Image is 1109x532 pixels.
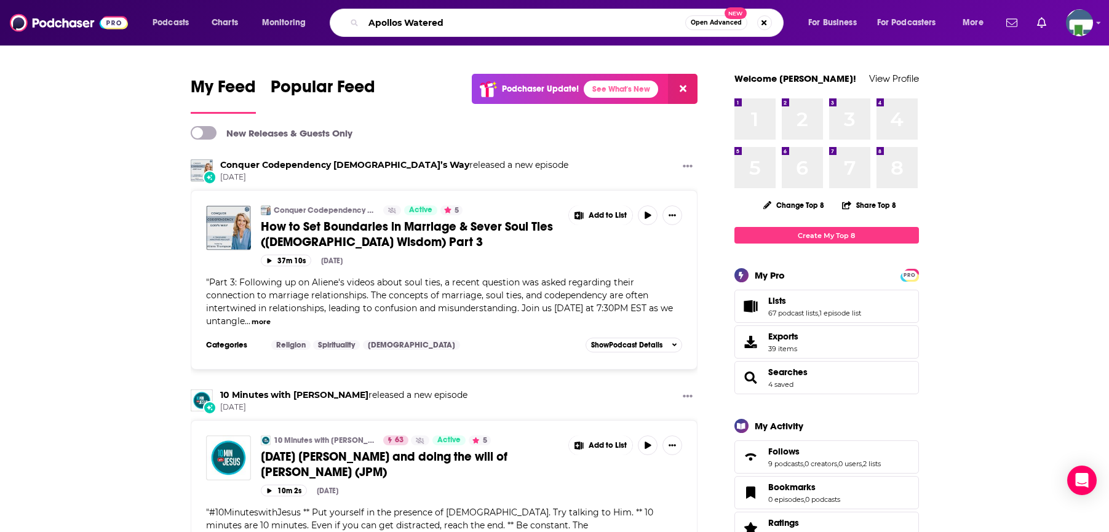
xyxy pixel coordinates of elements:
[206,205,251,250] img: How to Set Boundaries in Marriage & Sever Soul Ties (Biblical Wisdom) Part 3
[253,13,322,33] button: open menu
[963,14,984,31] span: More
[220,159,568,171] h3: released a new episode
[153,14,189,31] span: Podcasts
[954,13,999,33] button: open menu
[10,11,128,34] img: Podchaser - Follow, Share and Rate Podcasts
[768,482,816,493] span: Bookmarks
[734,325,919,359] a: Exports
[220,159,469,170] a: Conquer Codependency God’s Way
[274,205,375,215] a: Conquer Codependency [DEMOGRAPHIC_DATA]’s Way
[805,459,837,468] a: 0 creators
[768,331,798,342] span: Exports
[341,9,795,37] div: Search podcasts, credits, & more...
[363,340,460,350] a: [DEMOGRAPHIC_DATA]
[261,255,311,266] button: 37m 10s
[739,298,763,315] a: Lists
[804,495,805,504] span: ,
[841,193,897,217] button: Share Top 8
[869,73,919,84] a: View Profile
[191,126,352,140] a: New Releases & Guests Only
[755,269,785,281] div: My Pro
[440,205,463,215] button: 5
[502,84,579,94] p: Podchaser Update!
[569,435,633,455] button: Show More Button
[768,517,840,528] a: Ratings
[220,172,568,183] span: [DATE]
[838,459,862,468] a: 0 users
[755,420,803,432] div: My Activity
[191,159,213,181] img: Conquer Codependency God’s Way
[768,344,798,353] span: 39 items
[739,448,763,466] a: Follows
[734,361,919,394] span: Searches
[678,389,698,405] button: Show More Button
[685,15,747,30] button: Open AdvancedNew
[739,484,763,501] a: Bookmarks
[1032,12,1051,33] a: Show notifications dropdown
[1067,466,1097,495] div: Open Intercom Messenger
[274,435,375,445] a: 10 Minutes with [PERSON_NAME]
[437,434,461,447] span: Active
[734,290,919,323] span: Lists
[808,14,857,31] span: For Business
[662,435,682,455] button: Show More Button
[662,205,682,225] button: Show More Button
[768,495,804,504] a: 0 episodes
[321,256,343,265] div: [DATE]
[837,459,838,468] span: ,
[271,76,375,105] span: Popular Feed
[261,435,271,445] img: 10 Minutes with Jesus
[734,227,919,244] a: Create My Top 8
[203,401,217,415] div: New Episode
[869,13,954,33] button: open menu
[317,486,338,495] div: [DATE]
[404,205,437,215] a: Active
[691,20,742,26] span: Open Advanced
[902,271,917,280] span: PRO
[432,435,466,445] a: Active
[261,219,553,250] span: How to Set Boundaries in Marriage & Sever Soul Ties ([DEMOGRAPHIC_DATA] Wisdom) Part 3
[364,13,685,33] input: Search podcasts, credits, & more...
[734,476,919,509] span: Bookmarks
[734,440,919,474] span: Follows
[1066,9,1093,36] span: Logged in as KCMedia
[206,435,251,480] img: 23-09-25 Padre Pio and doing the will of Jesus (JPM)
[261,205,271,215] img: Conquer Codependency God’s Way
[768,367,808,378] span: Searches
[768,380,793,389] a: 4 saved
[271,340,311,350] a: Religion
[863,459,881,468] a: 2 lists
[805,495,840,504] a: 0 podcasts
[739,369,763,386] a: Searches
[203,170,217,184] div: New Episode
[734,73,856,84] a: Welcome [PERSON_NAME]!
[206,340,261,350] h3: Categories
[206,277,673,327] span: "
[877,14,936,31] span: For Podcasters
[409,204,432,216] span: Active
[862,459,863,468] span: ,
[261,449,560,480] a: [DATE] [PERSON_NAME] and doing the will of [PERSON_NAME] (JPM)
[768,446,881,457] a: Follows
[589,211,627,220] span: Add to List
[1066,9,1093,36] button: Show profile menu
[245,316,250,327] span: ...
[768,459,803,468] a: 9 podcasts
[220,402,467,413] span: [DATE]
[768,295,786,306] span: Lists
[768,517,799,528] span: Ratings
[1001,12,1022,33] a: Show notifications dropdown
[313,340,360,350] a: Spirituality
[191,389,213,411] img: 10 Minutes with Jesus
[768,446,800,457] span: Follows
[191,76,256,105] span: My Feed
[395,434,403,447] span: 63
[725,7,747,19] span: New
[204,13,245,33] a: Charts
